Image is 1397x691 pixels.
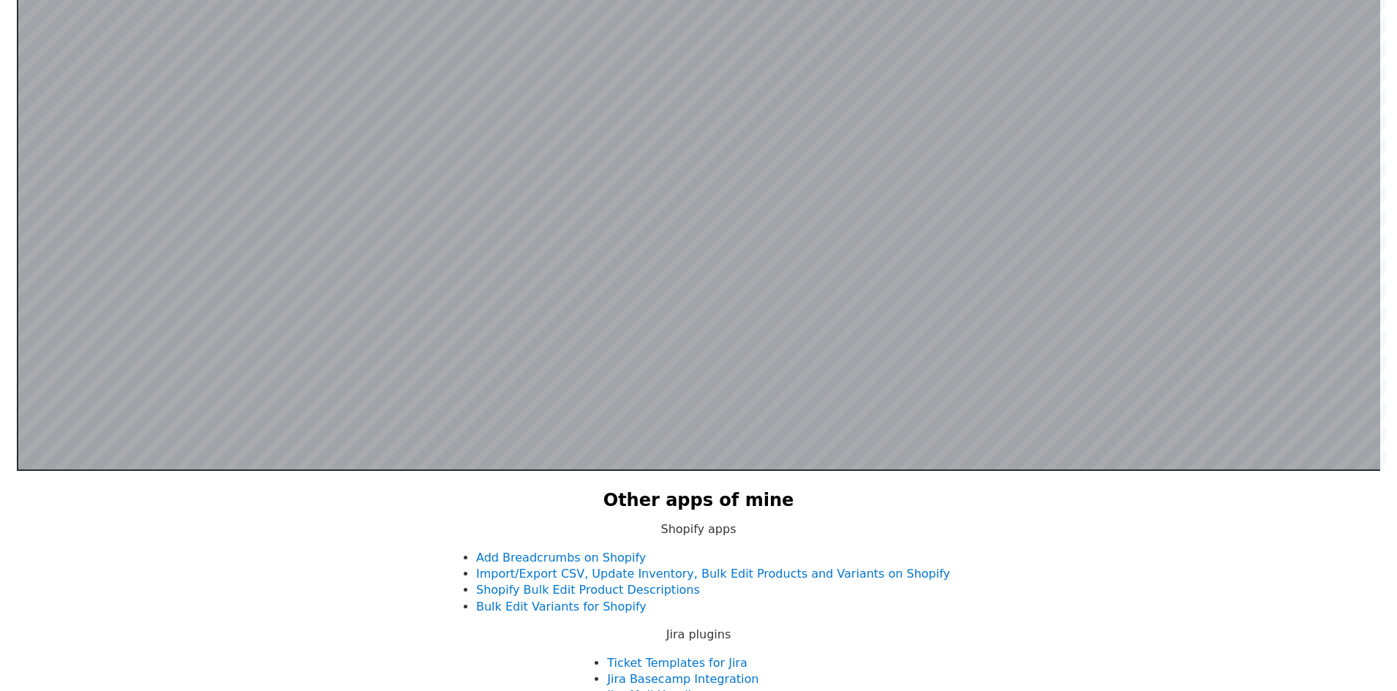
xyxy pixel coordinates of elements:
[476,551,646,564] a: Add Breadcrumbs on Shopify
[476,600,647,613] a: Bulk Edit Variants for Shopify
[607,672,758,686] a: Jira Basecamp Integration
[476,567,950,581] a: Import/Export CSV, Update Inventory, Bulk Edit Products and Variants on Shopify
[603,488,794,513] h2: Other apps of mine
[476,583,700,597] a: Shopify Bulk Edit Product Descriptions
[607,656,747,670] a: Ticket Templates for Jira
